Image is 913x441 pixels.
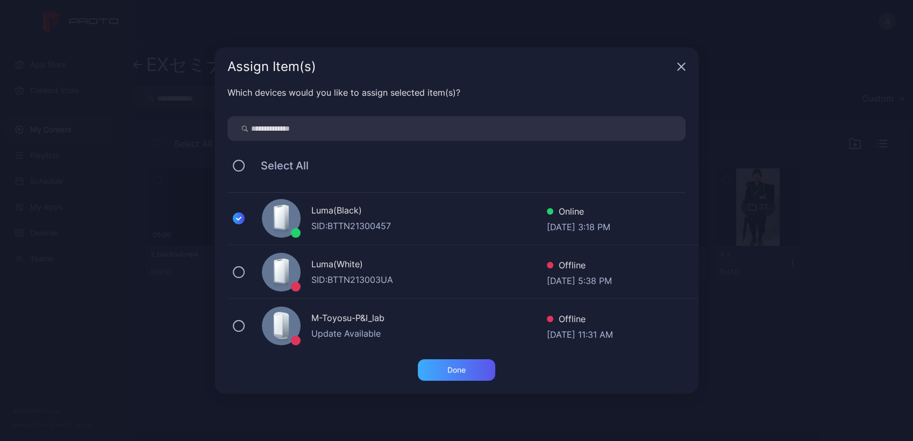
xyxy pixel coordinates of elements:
button: Done [418,359,495,381]
div: SID: BTTN21300457 [311,219,547,232]
div: M-Toyosu-P&I_lab [311,311,547,327]
div: Offline [547,312,613,328]
div: Luma(White) [311,258,547,273]
div: SID: BTTN213003UA [311,273,547,286]
span: Select All [250,159,309,172]
div: Done [447,366,466,374]
div: [DATE] 3:18 PM [547,220,610,231]
div: Which devices would you like to assign selected item(s)? [227,86,686,99]
div: Offline [547,259,612,274]
div: Online [547,205,610,220]
div: [DATE] 5:38 PM [547,274,612,285]
div: [DATE] 11:31 AM [547,328,613,339]
div: Update Available [311,327,547,340]
div: Assign Item(s) [227,60,673,73]
div: Luma(Black) [311,204,547,219]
